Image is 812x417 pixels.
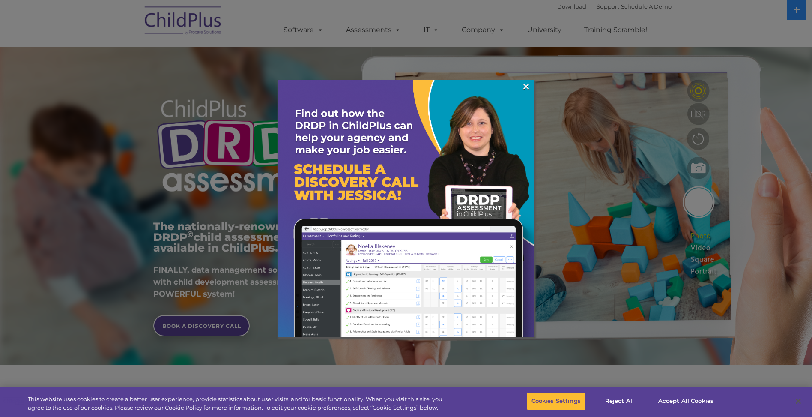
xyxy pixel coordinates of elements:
[527,392,585,410] button: Cookies Settings
[789,392,808,411] button: Close
[521,82,531,91] a: ×
[28,395,447,412] div: This website uses cookies to create a better user experience, provide statistics about user visit...
[593,392,646,410] button: Reject All
[654,392,718,410] button: Accept All Cookies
